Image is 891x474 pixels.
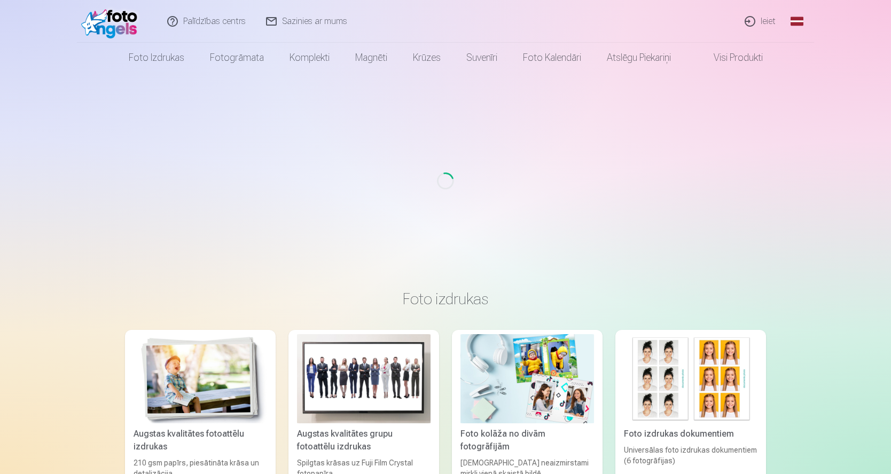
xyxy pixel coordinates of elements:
[81,4,143,38] img: /fa1
[134,289,757,309] h3: Foto izdrukas
[277,43,342,73] a: Komplekti
[460,334,594,423] img: Foto kolāža no divām fotogrāfijām
[510,43,594,73] a: Foto kalendāri
[400,43,454,73] a: Krūzes
[684,43,776,73] a: Visi produkti
[342,43,400,73] a: Magnēti
[116,43,197,73] a: Foto izdrukas
[624,334,757,423] img: Foto izdrukas dokumentiem
[454,43,510,73] a: Suvenīri
[297,334,431,423] img: Augstas kvalitātes grupu fotoattēlu izdrukas
[129,428,271,453] div: Augstas kvalitātes fotoattēlu izdrukas
[197,43,277,73] a: Fotogrāmata
[594,43,684,73] a: Atslēgu piekariņi
[134,334,267,423] img: Augstas kvalitātes fotoattēlu izdrukas
[293,428,435,453] div: Augstas kvalitātes grupu fotoattēlu izdrukas
[456,428,598,453] div: Foto kolāža no divām fotogrāfijām
[620,428,762,440] div: Foto izdrukas dokumentiem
